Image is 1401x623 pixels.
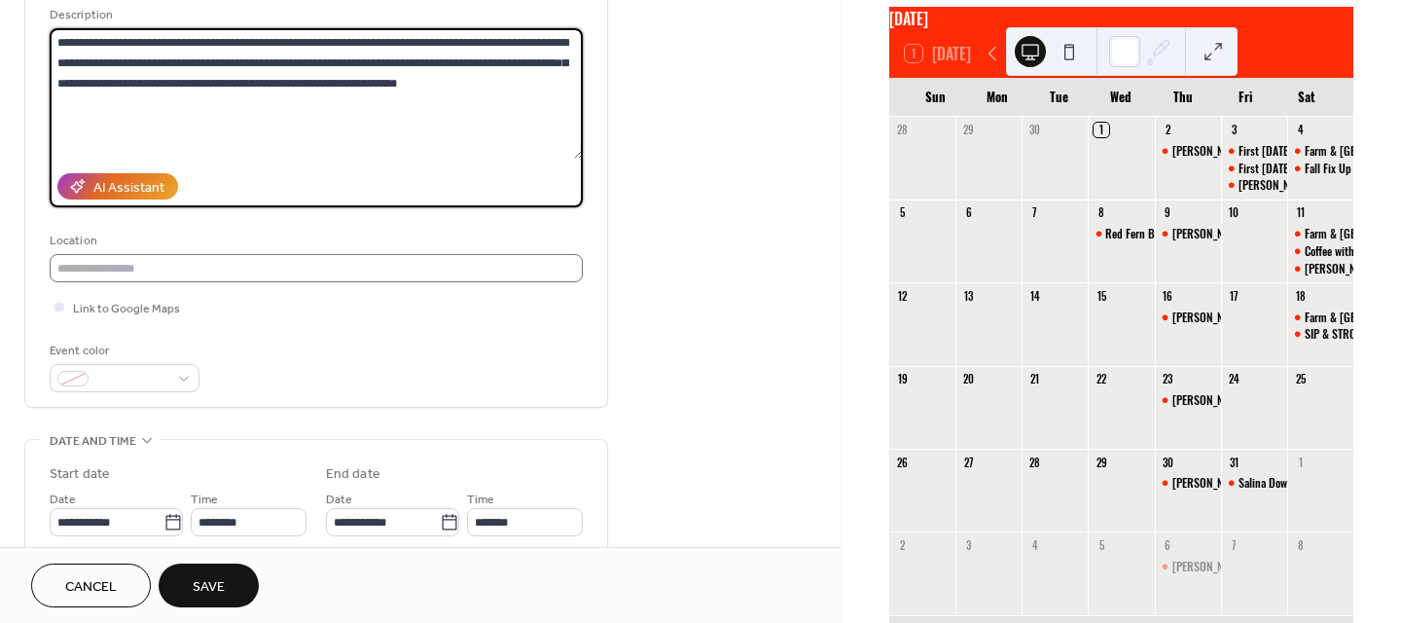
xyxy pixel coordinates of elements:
[1293,288,1308,303] div: 18
[326,490,352,510] span: Date
[1227,537,1241,552] div: 7
[1227,455,1241,469] div: 31
[1239,161,1292,177] div: First [DATE]
[1287,243,1353,260] div: Coffee with the USD 305 School Board Candidates
[1172,143,1314,160] div: [PERSON_NAME] Dinner for Two
[1172,392,1314,409] div: [PERSON_NAME] Dinner for Two
[1094,455,1108,469] div: 29
[961,123,976,137] div: 29
[50,490,76,510] span: Date
[1028,78,1091,117] div: Tue
[1287,143,1353,160] div: Farm & Art Market Downtown
[326,464,380,485] div: End date
[1094,205,1108,220] div: 8
[1293,205,1308,220] div: 11
[1287,226,1353,242] div: Farm & Art Market Downtown
[1155,559,1221,575] div: Barolo Grille Dinner for Two
[1027,537,1042,552] div: 4
[1091,78,1153,117] div: Wed
[1027,205,1042,220] div: 7
[1227,205,1241,220] div: 10
[1155,226,1221,242] div: Barolo Grille Dinner for Two
[961,455,976,469] div: 27
[1239,475,1377,492] div: Salina Downtown Trick or Treat
[1293,537,1308,552] div: 8
[1094,288,1108,303] div: 15
[50,5,579,25] div: Description
[1088,226,1154,242] div: Red Fern Booksellers - Author India Hayford Book Signing
[895,123,910,137] div: 28
[895,455,910,469] div: 26
[50,231,579,251] div: Location
[50,431,136,452] span: Date and time
[1221,475,1287,492] div: Salina Downtown Trick or Treat
[1094,372,1108,386] div: 22
[467,490,494,510] span: Time
[1293,455,1308,469] div: 1
[895,205,910,220] div: 5
[1172,226,1314,242] div: [PERSON_NAME] Dinner for Two
[1172,310,1314,326] div: [PERSON_NAME] Dinner for Two
[961,205,976,220] div: 6
[1287,326,1353,343] div: SIP & STROLL Salina
[967,78,1029,117] div: Mon
[1172,559,1314,575] div: [PERSON_NAME] Dinner for Two
[1027,455,1042,469] div: 28
[65,577,117,598] span: Cancel
[1161,288,1175,303] div: 16
[159,564,259,607] button: Save
[1155,392,1221,409] div: Barolo Grille Dinner for Two
[1287,161,1353,177] div: Fall Fix Up
[1221,177,1287,194] div: Redfern Booksellers First Friday Music Series
[73,299,180,319] span: Link to Google Maps
[1214,78,1276,117] div: Fri
[31,564,151,607] button: Cancel
[1161,455,1175,469] div: 30
[1275,78,1338,117] div: Sat
[1221,161,1287,177] div: First Friday
[895,537,910,552] div: 2
[1027,372,1042,386] div: 21
[1293,123,1308,137] div: 4
[1305,161,1351,177] div: Fall Fix Up
[1227,372,1241,386] div: 24
[1221,143,1287,160] div: First Friday Artist Receptions
[895,372,910,386] div: 19
[1161,123,1175,137] div: 2
[191,490,218,510] span: Time
[1094,123,1108,137] div: 1
[57,173,178,200] button: AI Assistant
[193,577,225,598] span: Save
[93,178,164,199] div: AI Assistant
[905,78,967,117] div: Sun
[961,537,976,552] div: 3
[889,7,1353,30] div: [DATE]
[1172,475,1314,492] div: [PERSON_NAME] Dinner for Two
[1161,537,1175,552] div: 6
[1239,143,1373,160] div: First [DATE] Artist Receptions
[1155,143,1221,160] div: Barolo Grille Dinner for Two
[1094,537,1108,552] div: 5
[1027,288,1042,303] div: 14
[1027,123,1042,137] div: 30
[895,288,910,303] div: 12
[961,372,976,386] div: 20
[1287,310,1353,326] div: Farm & Art Market Downtown
[1161,205,1175,220] div: 9
[1305,326,1396,343] div: SIP & STROLL Salina
[50,341,196,361] div: Event color
[1152,78,1214,117] div: Thu
[1227,123,1241,137] div: 3
[1161,372,1175,386] div: 23
[1293,372,1308,386] div: 25
[50,464,110,485] div: Start date
[1155,310,1221,326] div: Barolo Grille Dinner for Two
[961,288,976,303] div: 13
[1287,261,1353,277] div: Redfern Booksellers Contemporary Issues Book Club
[1227,288,1241,303] div: 17
[1155,475,1221,492] div: Barolo Grille Dinner for Two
